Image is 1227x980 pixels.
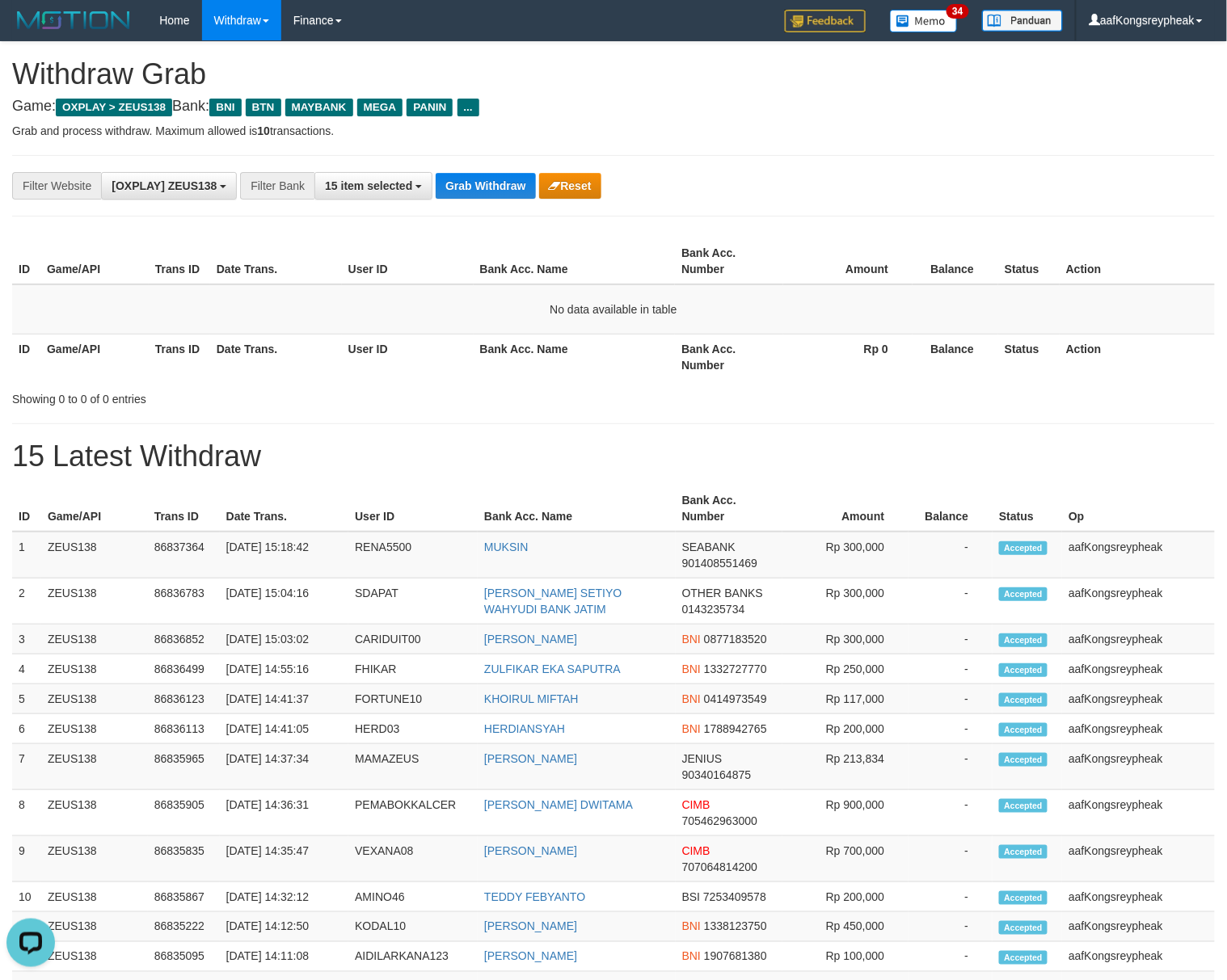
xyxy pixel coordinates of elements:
[909,684,993,714] td: -
[220,625,349,654] td: [DATE] 15:03:02
[993,486,1062,532] th: Status
[41,578,148,625] td: ZEUS138
[675,238,783,284] th: Bank Acc. Number
[682,768,752,781] span: Copy 90340164875 to clipboard
[348,714,478,744] td: HERD03
[348,744,478,790] td: MAMAZEUS
[285,99,353,116] span: MAYBANK
[484,950,577,963] a: [PERSON_NAME]
[348,654,478,684] td: FHIKAR
[999,951,1048,965] span: Accepted
[407,99,453,116] span: PANIN
[220,912,349,942] td: [DATE] 14:12:50
[890,10,958,32] img: Button%20Memo.svg
[41,882,148,912] td: ZEUS138
[999,891,1048,905] span: Accepted
[12,790,41,836] td: 8
[1062,625,1215,654] td: aafKongsreypheak
[148,714,220,744] td: 86836113
[909,912,993,942] td: -
[220,942,349,972] td: [DATE] 14:11:08
[41,912,148,942] td: ZEUS138
[12,123,1215,139] p: Grab and process withdraw. Maximum allowed is transactions.
[348,625,478,654] td: CARIDUIT00
[782,486,909,532] th: Amount
[342,238,474,284] th: User ID
[999,693,1048,707] span: Accepted
[41,625,148,654] td: ZEUS138
[12,744,41,790] td: 7
[148,912,220,942] td: 86835222
[40,238,149,284] th: Game/API
[12,440,1215,473] h1: 15 Latest Withdraw
[148,836,220,882] td: 86835835
[41,532,148,578] td: ZEUS138
[1062,912,1215,942] td: aafKongsreypheak
[682,860,757,873] span: Copy 707064814200 to clipboard
[909,744,993,790] td: -
[12,882,41,912] td: 10
[101,172,237,200] button: [OXPLAY] ZEUS138
[40,334,149,380] th: Game/API
[348,790,478,836] td: PEMABOKKALCER
[148,654,220,684] td: 86836499
[220,714,349,744] td: [DATE] 14:41:05
[12,654,41,684] td: 4
[999,541,1048,555] span: Accepted
[148,882,220,912] td: 86835867
[703,890,766,903] span: Copy 7253409578 to clipboard
[682,920,701,933] span: BNI
[220,882,349,912] td: [DATE] 14:32:12
[909,578,993,625] td: -
[12,578,41,625] td: 2
[682,752,723,765] span: JENIUS
[783,334,913,380] th: Rp 0
[704,662,767,675] span: Copy 1332727770 to clipboard
[474,238,676,284] th: Bank Acc. Name
[148,578,220,625] td: 86836783
[682,722,701,735] span: BNI
[348,942,478,972] td: AIDILARKANA123
[41,942,148,972] td: ZEUS138
[909,836,993,882] td: -
[348,836,478,882] td: VEXANA08
[1060,334,1215,380] th: Action
[909,625,993,654] td: -
[704,722,767,735] span: Copy 1788942765 to clipboard
[682,557,757,570] span: Copy 901408551469 to clipboard
[982,10,1063,32] img: panduan.png
[704,692,767,705] span: Copy 0414973549 to clipboard
[909,942,993,972] td: -
[999,921,1048,935] span: Accepted
[682,540,736,553] span: SEABANK
[220,486,349,532] th: Date Trans.
[1062,714,1215,744] td: aafKongsreypheak
[56,99,172,116] span: OXPLAY > ZEUS138
[220,654,349,684] td: [DATE] 14:55:16
[704,633,767,646] span: Copy 0877183520 to clipboard
[348,532,478,578] td: RENA5500
[704,920,767,933] span: Copy 1338123750 to clipboard
[782,912,909,942] td: Rp 450,000
[436,173,535,199] button: Grab Withdraw
[41,790,148,836] td: ZEUS138
[348,578,478,625] td: SDAPAT
[782,625,909,654] td: Rp 300,000
[675,334,783,380] th: Bank Acc. Number
[484,692,579,705] a: KHOIRUL MIFTAH
[484,722,565,735] a: HERDIANSYAH
[484,662,621,675] a: ZULFIKAR EKA SAPUTRA
[782,532,909,578] td: Rp 300,000
[1062,790,1215,836] td: aafKongsreypheak
[782,790,909,836] td: Rp 900,000
[474,334,676,380] th: Bank Acc. Name
[348,882,478,912] td: AMINO46
[148,942,220,972] td: 86835095
[12,99,1215,115] h4: Game: Bank:
[12,684,41,714] td: 5
[782,882,909,912] td: Rp 200,000
[12,284,1215,334] td: No data available in table
[41,744,148,790] td: ZEUS138
[148,532,220,578] td: 86837364
[1062,684,1215,714] td: aafKongsreypheak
